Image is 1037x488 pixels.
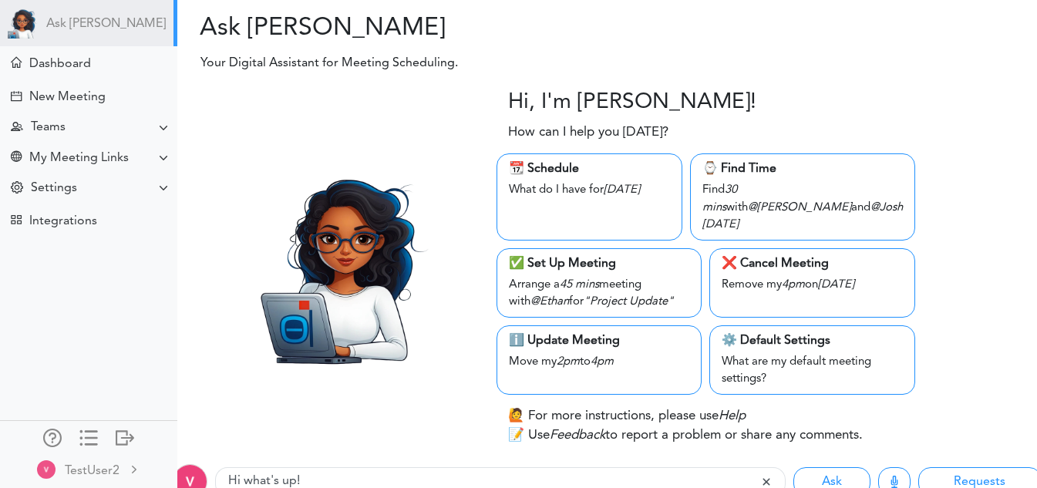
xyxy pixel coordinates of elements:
i: 2pm [557,356,580,368]
p: How can I help you [DATE]? [508,123,668,143]
div: Show only icons [79,429,98,444]
i: @[PERSON_NAME] [748,202,851,214]
img: Powered by TEAMCAL AI [8,8,39,39]
div: Integrations [29,214,97,229]
div: Home [11,57,22,68]
i: [DATE] [818,279,854,291]
i: [DATE] [604,184,640,196]
div: Arrange a meeting with for [509,273,689,311]
i: Feedback [550,429,605,442]
a: Ask [PERSON_NAME] [46,17,166,32]
div: Manage Members and Externals [43,429,62,444]
div: Settings [31,181,77,196]
div: Dashboard [29,57,91,72]
h3: Hi, I'm [PERSON_NAME]! [508,90,756,116]
i: [DATE] [702,219,739,231]
div: Teams [31,120,66,135]
i: 4pm [591,356,614,368]
div: TEAMCAL AI Workflow Apps [11,214,22,225]
p: 🙋 For more instructions, please use [508,406,746,426]
i: 45 mins [560,279,599,291]
img: Zara.png [231,160,448,376]
div: TestUser2 [65,462,120,480]
div: ⌚️ Find Time [702,160,903,178]
div: My Meeting Links [29,151,129,166]
div: New Meeting [29,90,106,105]
p: 📝 Use to report a problem or share any comments. [508,426,863,446]
i: @Ethan [530,296,569,308]
div: Remove my on [722,273,902,294]
i: 30 mins [702,184,737,214]
div: Move my to [509,350,689,372]
a: TestUser2 [2,452,176,486]
i: @Josh [870,202,903,214]
div: What do I have for [509,178,670,200]
div: ℹ️ Update Meeting [509,332,689,350]
div: ⚙️ Default Settings [722,332,902,350]
div: 📆 Schedule [509,160,670,178]
div: Creating Meeting [11,91,22,102]
div: Share Meeting Link [11,151,22,166]
div: Find with and [702,178,903,234]
i: Help [719,409,746,422]
i: "Project Update" [584,296,674,308]
div: ✅ Set Up Meeting [509,254,689,273]
img: wvuGkRQF0sdBbk57ysQa9bXzsTtmvIuS2PmeCp1hnITZHa8lP+Gm3NFk8xSISMBAiAQMhEjAQIgEDIRIwECIBAyESMBAiAQMh... [37,460,56,479]
div: Log out [116,429,134,444]
h2: Ask [PERSON_NAME] [189,14,596,43]
p: Your Digital Assistant for Meeting Scheduling. [190,54,792,72]
i: 4pm [782,279,805,291]
div: What are my default meeting settings? [722,350,902,389]
a: Change side menu [79,429,98,450]
div: Change Settings [11,181,23,196]
div: ❌ Cancel Meeting [722,254,902,273]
